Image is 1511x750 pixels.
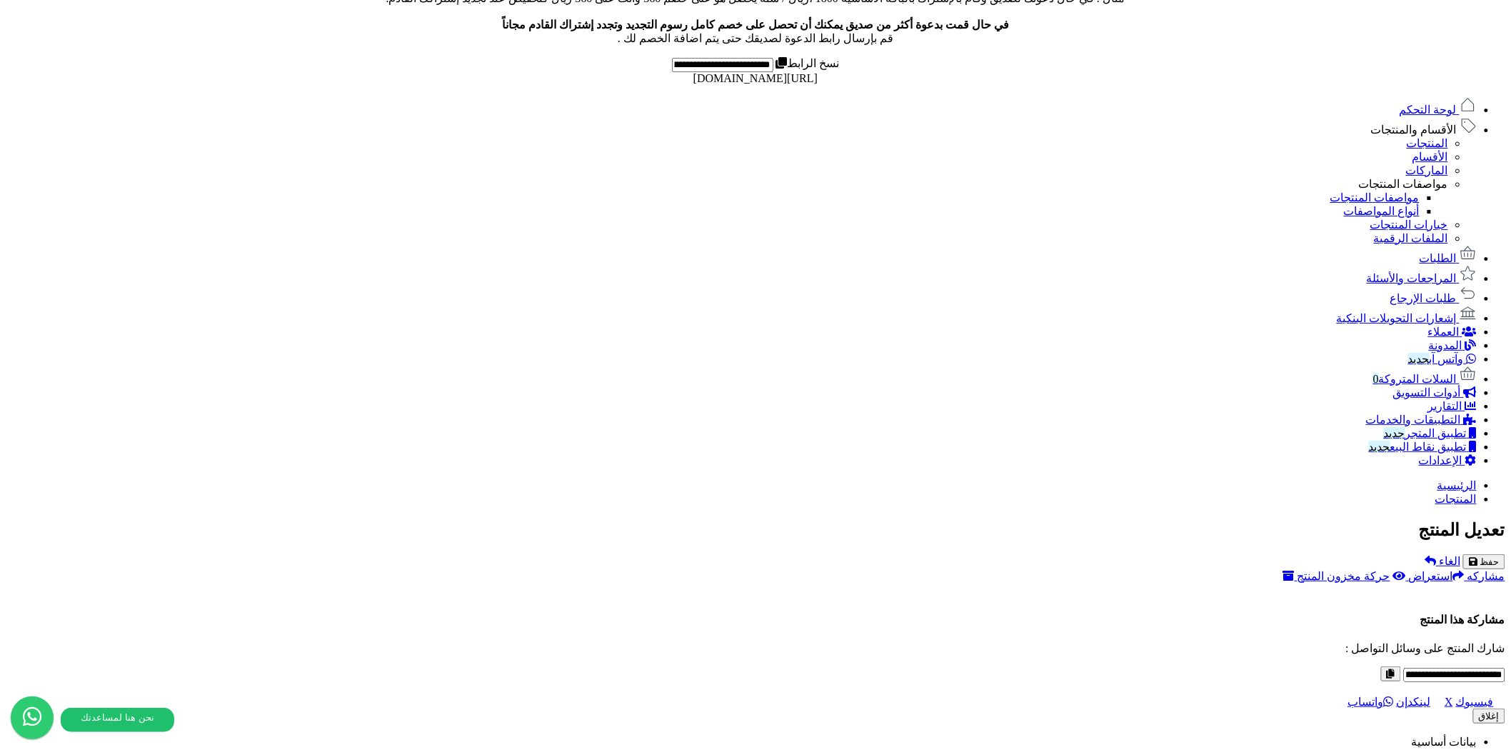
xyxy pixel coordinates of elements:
a: الغاء [1425,555,1460,567]
a: الملفات الرقمية [1374,232,1448,244]
a: طلبات الإرجاع [1390,292,1477,304]
h4: مشاركة هذا المنتج [6,613,1505,626]
span: طلبات الإرجاع [1390,292,1457,304]
a: فيسبوك [1456,696,1505,708]
span: حركة مخزون المنتج [1297,570,1390,582]
a: واتساب [1347,696,1393,708]
a: لوحة التحكم [1400,104,1477,116]
a: مواصفات المنتجات [1330,191,1420,204]
a: مواصفات المنتجات [1359,178,1448,190]
a: الإعدادات [1419,454,1477,466]
a: المنتجات [1435,493,1477,505]
span: تطبيق نقاط البيع [1369,441,1467,453]
span: المدونة [1429,339,1462,351]
span: جديد [1384,427,1405,439]
span: جديد [1408,353,1430,365]
button: إغلاق [1473,709,1505,724]
span: إشعارات التحويلات البنكية [1337,312,1457,324]
a: X [1445,696,1453,708]
a: استعراض [1393,570,1453,582]
b: في حال قمت بدعوة أكثر من صديق يمكنك أن تحصل على خصم كامل رسوم التجديد وتجدد إشتراك القادم مجاناً [502,19,1009,31]
span: لوحة التحكم [1400,104,1457,116]
a: تطبيق نقاط البيعجديد [1369,441,1477,453]
p: شارك المنتج على وسائل التواصل : [6,641,1505,655]
a: وآتس آبجديد [1408,353,1477,365]
span: أدوات التسويق [1393,386,1461,399]
span: مشاركه [1467,570,1505,582]
a: أدوات التسويق [1393,386,1477,399]
a: تطبيق المتجرجديد [1384,427,1477,439]
span: استعراض [1409,570,1453,582]
a: أنواع المواصفات [1344,205,1420,217]
a: الطلبات [1420,252,1477,264]
a: خيارات المنتجات [1370,219,1448,231]
span: الإعدادات [1419,454,1462,466]
span: حفظ [1480,556,1500,567]
label: نسخ الرابط [773,57,840,69]
a: لينكدإن [1396,696,1442,708]
span: جديد [1369,441,1390,453]
span: 0 [1373,373,1379,385]
a: الأقسام [1412,151,1448,163]
button: حفظ [1463,554,1505,569]
span: تطبيق المتجر [1384,427,1467,439]
span: المراجعات والأسئلة [1367,272,1457,284]
span: السلات المتروكة [1373,373,1457,385]
a: المراجعات والأسئلة [1367,272,1477,284]
a: الرئيسية [1437,479,1477,491]
a: مشاركه [1453,570,1505,582]
span: وآتس آب [1408,353,1464,365]
a: إشعارات التحويلات البنكية [1337,312,1477,324]
span: الغاء [1439,555,1460,567]
span: × [1494,585,1500,596]
a: التقارير [1428,400,1477,412]
h2: تعديل المنتج [6,520,1505,540]
a: المدونة [1429,339,1477,351]
a: المنتجات [1407,137,1448,149]
a: السلات المتروكة0 [1373,373,1477,385]
span: العملاء [1428,326,1460,338]
span: التقارير [1428,400,1462,412]
a: العملاء [1428,326,1477,338]
a: حركة مخزون المنتج [1283,570,1390,582]
a: الماركات [1406,164,1448,176]
div: [URL][DOMAIN_NAME] [6,72,1505,85]
span: الطلبات [1420,252,1457,264]
a: التطبيقات والخدمات [1366,414,1477,426]
a: بيانات أساسية [1412,736,1477,748]
span: التطبيقات والخدمات [1366,414,1461,426]
span: الأقسام والمنتجات [1371,124,1457,136]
